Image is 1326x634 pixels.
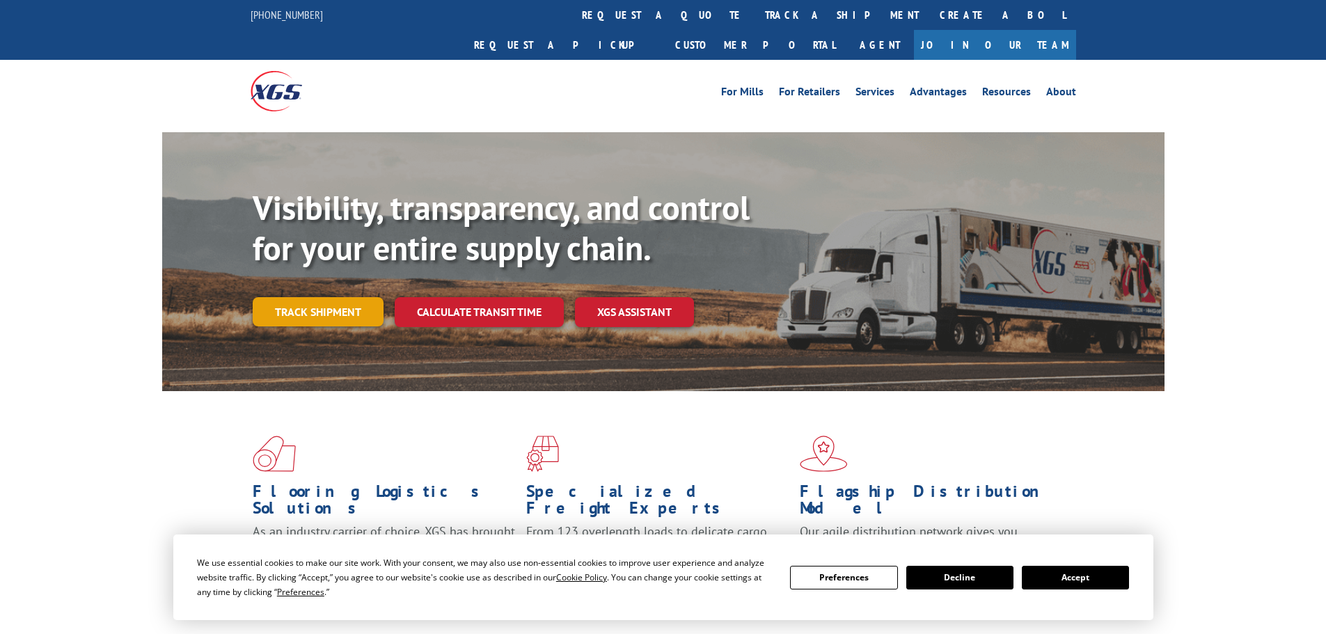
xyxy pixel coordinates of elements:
[910,86,967,102] a: Advantages
[575,297,694,327] a: XGS ASSISTANT
[253,297,384,326] a: Track shipment
[197,555,773,599] div: We use essential cookies to make our site work. With your consent, we may also use non-essential ...
[846,30,914,60] a: Agent
[790,566,897,589] button: Preferences
[253,483,516,523] h1: Flooring Logistics Solutions
[395,297,564,327] a: Calculate transit time
[800,483,1063,523] h1: Flagship Distribution Model
[526,436,559,472] img: xgs-icon-focused-on-flooring-red
[665,30,846,60] a: Customer Portal
[1022,566,1129,589] button: Accept
[982,86,1031,102] a: Resources
[464,30,665,60] a: Request a pickup
[526,483,789,523] h1: Specialized Freight Experts
[721,86,764,102] a: For Mills
[277,586,324,598] span: Preferences
[251,8,323,22] a: [PHONE_NUMBER]
[914,30,1076,60] a: Join Our Team
[253,436,296,472] img: xgs-icon-total-supply-chain-intelligence-red
[173,534,1153,620] div: Cookie Consent Prompt
[1046,86,1076,102] a: About
[779,86,840,102] a: For Retailers
[253,523,515,573] span: As an industry carrier of choice, XGS has brought innovation and dedication to flooring logistics...
[800,436,848,472] img: xgs-icon-flagship-distribution-model-red
[906,566,1013,589] button: Decline
[526,523,789,585] p: From 123 overlength loads to delicate cargo, our experienced staff knows the best way to move you...
[556,571,607,583] span: Cookie Policy
[253,186,750,269] b: Visibility, transparency, and control for your entire supply chain.
[800,523,1056,556] span: Our agile distribution network gives you nationwide inventory management on demand.
[855,86,894,102] a: Services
